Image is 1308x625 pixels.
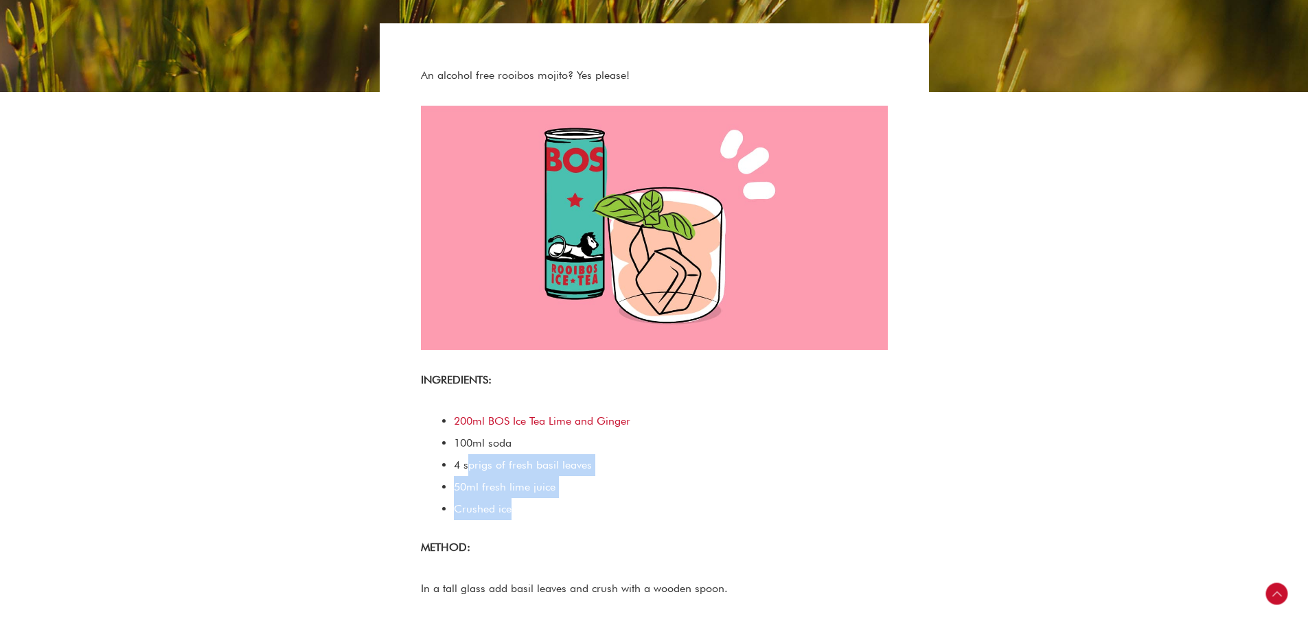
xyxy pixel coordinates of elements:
[421,64,888,86] p: An alcohol free rooibos mojito? Yes please!
[421,578,888,600] p: In a tall glass add basil leaves and crush with a wooden spoon.
[454,432,888,454] li: 100ml soda
[421,541,470,554] strong: METHOD:
[454,476,888,498] li: 50ml fresh lime juice
[421,373,492,386] strong: INGREDIENTS:
[454,454,888,476] li: 4 sprigs of fresh basil leaves
[454,498,888,520] li: Crushed ice
[454,414,630,427] a: 200ml BOS Ice Tea Lime and Ginger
